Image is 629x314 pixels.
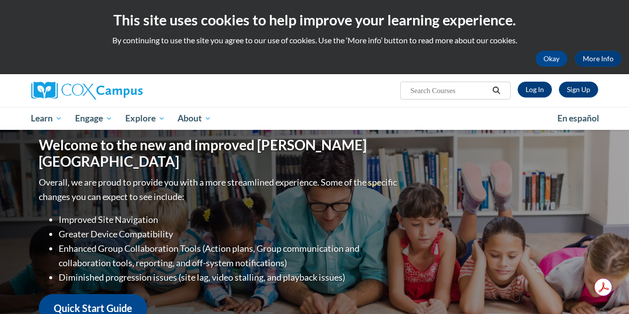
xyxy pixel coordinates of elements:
[551,108,606,129] a: En español
[409,85,489,97] input: Search Courses
[518,82,552,98] a: Log In
[589,274,621,306] iframe: Button to launch messaging window
[125,112,165,124] span: Explore
[31,82,210,100] a: Cox Campus
[59,270,399,285] li: Diminished progression issues (site lag, video stalling, and playback issues)
[7,10,622,30] h2: This site uses cookies to help improve your learning experience.
[171,107,218,130] a: About
[59,241,399,270] li: Enhanced Group Collaboration Tools (Action plans, Group communication and collaboration tools, re...
[24,107,606,130] div: Main menu
[31,112,62,124] span: Learn
[39,137,399,170] h1: Welcome to the new and improved [PERSON_NAME][GEOGRAPHIC_DATA]
[178,112,211,124] span: About
[557,113,599,123] span: En español
[69,107,119,130] a: Engage
[536,51,567,67] button: Okay
[559,82,598,98] a: Register
[575,51,622,67] a: More Info
[119,107,172,130] a: Explore
[75,112,112,124] span: Engage
[39,175,399,204] p: Overall, we are proud to provide you with a more streamlined experience. Some of the specific cha...
[25,107,69,130] a: Learn
[59,227,399,241] li: Greater Device Compatibility
[59,212,399,227] li: Improved Site Navigation
[31,82,143,100] img: Cox Campus
[489,85,504,97] button: Search
[7,35,622,46] p: By continuing to use the site you agree to our use of cookies. Use the ‘More info’ button to read...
